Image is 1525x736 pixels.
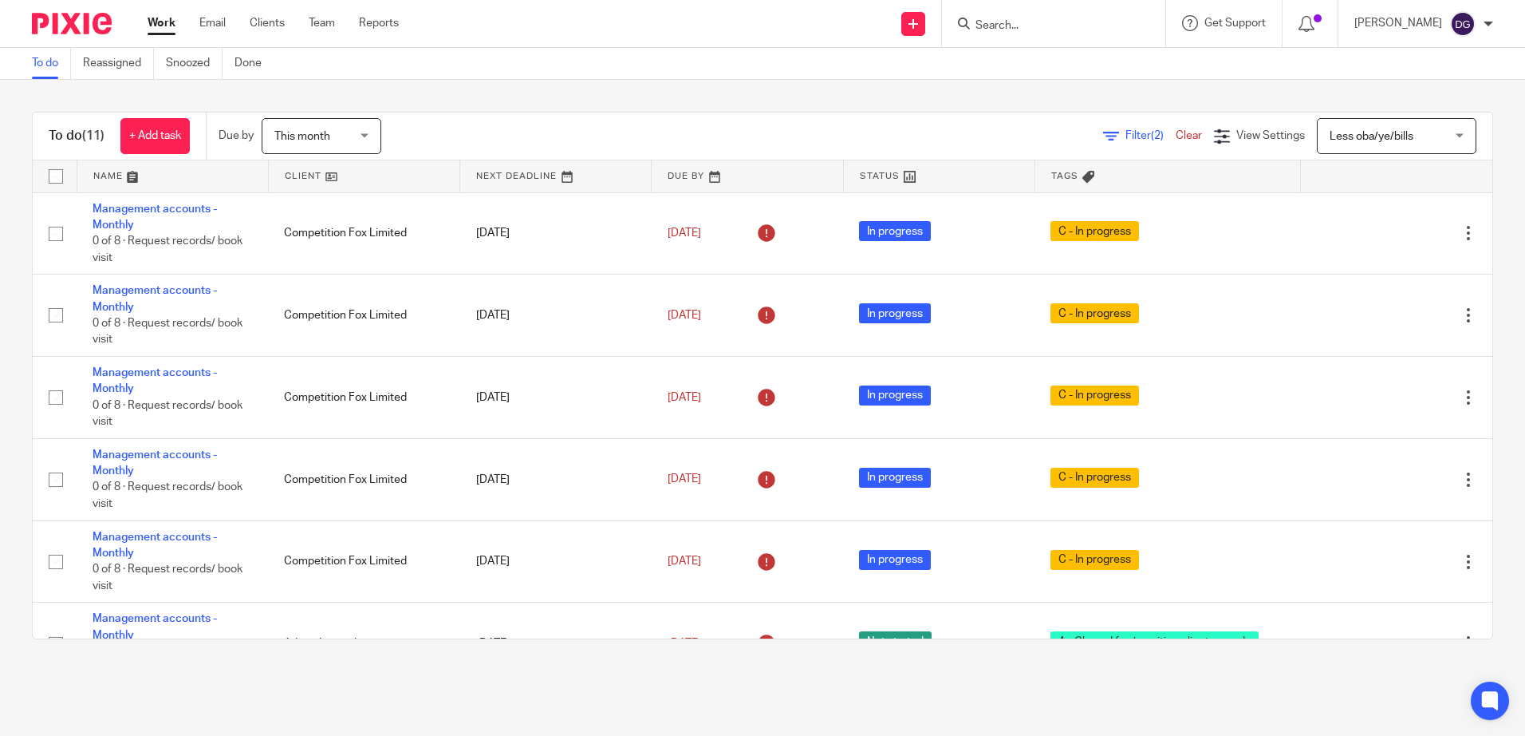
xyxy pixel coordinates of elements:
[460,438,652,520] td: [DATE]
[859,303,931,323] span: In progress
[668,474,701,485] span: [DATE]
[32,13,112,34] img: Pixie
[49,128,104,144] h1: To do
[250,15,285,31] a: Clients
[1204,18,1266,29] span: Get Support
[1050,631,1259,651] span: A - Chased for / awaiting client records
[460,357,652,439] td: [DATE]
[268,603,459,685] td: Adone Limited
[668,392,701,403] span: [DATE]
[1125,130,1176,141] span: Filter
[268,192,459,275] td: Competition Fox Limited
[1050,550,1139,570] span: C - In progress
[859,631,932,651] span: Not started
[460,520,652,603] td: [DATE]
[274,131,330,142] span: This month
[93,482,242,510] span: 0 of 8 · Request records/ book visit
[1330,131,1413,142] span: Less oba/ye/bills
[859,386,931,406] span: In progress
[93,564,242,592] span: 0 of 8 · Request records/ book visit
[268,438,459,520] td: Competition Fox Limited
[668,228,701,239] span: [DATE]
[668,638,701,649] span: [DATE]
[93,613,217,640] a: Management accounts - Monthly
[1050,386,1139,406] span: C - In progress
[83,48,154,79] a: Reassigned
[93,449,217,477] a: Management accounts - Monthly
[859,221,931,241] span: In progress
[859,468,931,488] span: In progress
[859,550,931,570] span: In progress
[974,19,1117,34] input: Search
[668,310,701,321] span: [DATE]
[82,129,104,142] span: (11)
[1050,303,1139,323] span: C - In progress
[234,48,274,79] a: Done
[199,15,226,31] a: Email
[219,128,254,144] p: Due by
[166,48,223,79] a: Snoozed
[93,367,217,394] a: Management accounts - Monthly
[268,275,459,357] td: Competition Fox Limited
[668,556,701,567] span: [DATE]
[93,400,242,428] span: 0 of 8 · Request records/ book visit
[93,532,217,559] a: Management accounts - Monthly
[1151,130,1164,141] span: (2)
[268,357,459,439] td: Competition Fox Limited
[460,603,652,685] td: [DATE]
[1050,221,1139,241] span: C - In progress
[93,318,242,346] span: 0 of 8 · Request records/ book visit
[1354,15,1442,31] p: [PERSON_NAME]
[120,118,190,154] a: + Add task
[1450,11,1476,37] img: svg%3E
[93,235,242,263] span: 0 of 8 · Request records/ book visit
[1051,172,1078,180] span: Tags
[1236,130,1305,141] span: View Settings
[460,192,652,275] td: [DATE]
[1176,130,1202,141] a: Clear
[359,15,399,31] a: Reports
[32,48,71,79] a: To do
[309,15,335,31] a: Team
[93,204,217,231] a: Management accounts - Monthly
[1050,468,1139,488] span: C - In progress
[93,285,217,312] a: Management accounts - Monthly
[460,275,652,357] td: [DATE]
[148,15,175,31] a: Work
[268,520,459,603] td: Competition Fox Limited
